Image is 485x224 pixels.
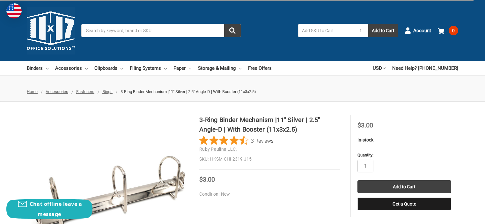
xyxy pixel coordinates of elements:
[199,115,340,134] h1: 3-Ring Binder Mechanism |11" Silver | 2.5" Angle-D | With Booster (11x3x2.5)
[76,89,94,94] a: Fasteners
[298,24,353,37] input: Add SKU to Cart
[357,121,373,129] span: $3.00
[27,7,75,54] img: 11x17.com
[46,89,68,94] a: Accessories
[413,27,431,34] span: Account
[199,191,219,198] dt: Condition:
[27,89,38,94] a: Home
[6,199,92,219] button: Chat offline leave a message
[199,136,274,145] button: Rated 4.3 out of 5 stars from 3 reviews. Jump to reviews.
[102,89,113,94] a: Rings
[6,3,22,18] img: duty and tax information for United States
[199,147,237,152] a: Ruby Paulina LLC.
[357,180,451,193] input: Add to Cart
[27,61,48,75] a: Binders
[405,22,431,39] a: Account
[199,176,215,183] span: $3.00
[357,137,451,143] p: In-stock
[373,61,386,75] a: USD
[198,61,241,75] a: Storage & Mailing
[199,191,337,198] dd: New
[392,61,458,75] a: Need Help? [PHONE_NUMBER]
[449,26,458,35] span: 0
[94,61,123,75] a: Clipboards
[357,152,451,158] label: Quantity:
[199,156,340,163] dd: HKSM-CHI-2319-J15
[55,61,88,75] a: Accessories
[357,198,451,210] button: Get a Quote
[121,89,256,94] span: 3-Ring Binder Mechanism |11" Silver | 2.5" Angle-D | With Booster (11x3x2.5)
[30,200,82,218] span: Chat offline leave a message
[81,24,241,37] input: Search by keyword, brand or SKU
[438,22,458,39] a: 0
[251,136,274,145] span: 3 Reviews
[368,24,398,37] button: Add to Cart
[130,61,167,75] a: Filing Systems
[248,61,272,75] a: Free Offers
[199,156,209,163] dt: SKU:
[173,61,191,75] a: Paper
